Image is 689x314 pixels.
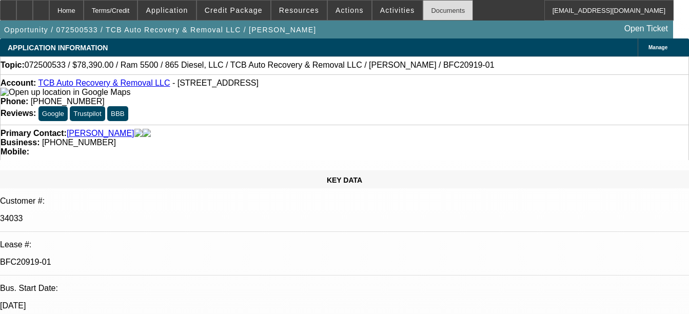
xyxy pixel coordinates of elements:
[1,138,40,147] strong: Business:
[327,176,362,184] span: KEY DATA
[31,97,105,106] span: [PHONE_NUMBER]
[328,1,371,20] button: Actions
[138,1,195,20] button: Application
[38,106,68,121] button: Google
[279,6,319,14] span: Resources
[134,129,143,138] img: facebook-icon.png
[620,20,672,37] a: Open Ticket
[1,61,25,70] strong: Topic:
[336,6,364,14] span: Actions
[143,129,151,138] img: linkedin-icon.png
[4,26,316,34] span: Opportunity / 072500533 / TCB Auto Recovery & Removal LLC / [PERSON_NAME]
[648,45,667,50] span: Manage
[372,1,423,20] button: Activities
[25,61,495,70] span: 072500533 / $78,390.00 / Ram 5500 / 865 Diesel, LLC / TCB Auto Recovery & Removal LLC / [PERSON_N...
[1,78,36,87] strong: Account:
[197,1,270,20] button: Credit Package
[271,1,327,20] button: Resources
[1,147,29,156] strong: Mobile:
[1,109,36,117] strong: Reviews:
[205,6,263,14] span: Credit Package
[172,78,259,87] span: - [STREET_ADDRESS]
[67,129,134,138] a: [PERSON_NAME]
[380,6,415,14] span: Activities
[1,129,67,138] strong: Primary Contact:
[107,106,128,121] button: BBB
[1,88,130,97] img: Open up location in Google Maps
[1,88,130,96] a: View Google Maps
[146,6,188,14] span: Application
[38,78,170,87] a: TCB Auto Recovery & Removal LLC
[42,138,116,147] span: [PHONE_NUMBER]
[8,44,108,52] span: APPLICATION INFORMATION
[70,106,105,121] button: Trustpilot
[1,97,28,106] strong: Phone:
